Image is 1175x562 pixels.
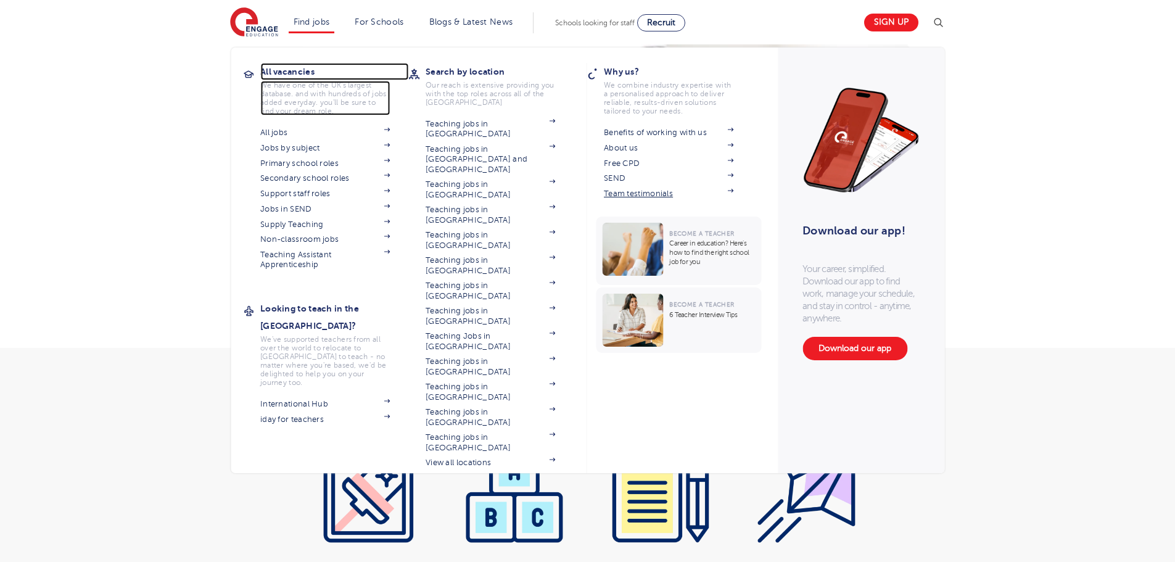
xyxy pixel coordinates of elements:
a: Teaching Jobs in [GEOGRAPHIC_DATA] [426,331,555,352]
a: Become a TeacherCareer in education? Here’s how to find the right school job for you [596,217,764,285]
a: Teaching jobs in [GEOGRAPHIC_DATA] [426,205,555,225]
a: Benefits of working with us [604,128,733,138]
a: Team testimonials [604,189,733,199]
span: Become a Teacher [669,230,734,237]
h3: Download our app! [802,217,914,244]
a: Teaching jobs in [GEOGRAPHIC_DATA] [426,306,555,326]
h3: Looking to teach in the [GEOGRAPHIC_DATA]? [260,300,408,334]
a: Teaching jobs in [GEOGRAPHIC_DATA] [426,281,555,301]
a: Download our app [802,337,907,360]
p: 6 Teacher Interview Tips [669,310,755,320]
a: SEND [604,173,733,183]
a: Jobs in SEND [260,204,390,214]
p: We have one of the UK's largest database. and with hundreds of jobs added everyday. you'll be sur... [260,81,390,115]
a: Why us?We combine industry expertise with a personalised approach to deliver reliable, results-dr... [604,63,752,115]
a: Teaching jobs in [GEOGRAPHIC_DATA] [426,357,555,377]
a: Supply Teaching [260,220,390,229]
h3: All vacancies [260,63,408,80]
a: Teaching jobs in [GEOGRAPHIC_DATA] [426,230,555,250]
p: Career in education? Here’s how to find the right school job for you [669,239,755,267]
p: Your career, simplified. Download our app to find work, manage your schedule, and stay in control... [802,263,920,324]
a: iday for teachers [260,415,390,424]
a: Teaching jobs in [GEOGRAPHIC_DATA] [426,432,555,453]
a: All jobs [260,128,390,138]
span: Become a Teacher [669,301,734,308]
span: Recruit [647,18,675,27]
p: Our reach is extensive providing you with the top roles across all of the [GEOGRAPHIC_DATA] [426,81,555,107]
a: Blogs & Latest News [429,17,513,27]
a: Teaching Assistant Apprenticeship [260,250,390,270]
a: All vacanciesWe have one of the UK's largest database. and with hundreds of jobs added everyday. ... [260,63,408,115]
a: Looking to teach in the [GEOGRAPHIC_DATA]?We've supported teachers from all over the world to rel... [260,300,408,387]
a: View all locations [426,458,555,468]
a: Teaching jobs in [GEOGRAPHIC_DATA] and [GEOGRAPHIC_DATA] [426,144,555,175]
span: Schools looking for staff [555,19,635,27]
a: Recruit [637,14,685,31]
a: Support staff roles [260,189,390,199]
p: We've supported teachers from all over the world to relocate to [GEOGRAPHIC_DATA] to teach - no m... [260,335,390,387]
a: About us [604,143,733,153]
a: Teaching jobs in [GEOGRAPHIC_DATA] [426,180,555,200]
a: Secondary school roles [260,173,390,183]
a: Primary school roles [260,159,390,168]
a: Teaching jobs in [GEOGRAPHIC_DATA] [426,255,555,276]
p: We combine industry expertise with a personalised approach to deliver reliable, results-driven so... [604,81,733,115]
a: Teaching jobs in [GEOGRAPHIC_DATA] [426,407,555,428]
a: Jobs by subject [260,143,390,153]
a: Become a Teacher6 Teacher Interview Tips [596,287,764,353]
a: Find jobs [294,17,330,27]
a: Search by locationOur reach is extensive providing you with the top roles across all of the [GEOG... [426,63,574,107]
a: Free CPD [604,159,733,168]
h3: Why us? [604,63,752,80]
a: Sign up [864,14,918,31]
a: Non-classroom jobs [260,234,390,244]
a: For Schools [355,17,403,27]
img: Engage Education [230,7,278,38]
a: Teaching jobs in [GEOGRAPHIC_DATA] [426,382,555,402]
a: International Hub [260,399,390,409]
h3: Search by location [426,63,574,80]
a: Teaching jobs in [GEOGRAPHIC_DATA] [426,119,555,139]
